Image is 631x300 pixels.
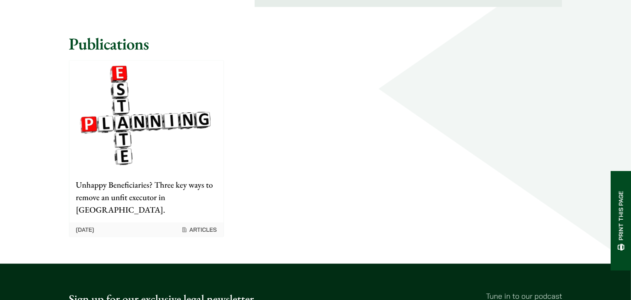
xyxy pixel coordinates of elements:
[181,226,217,233] span: Articles
[69,61,223,172] img: Graphic for article on ways to remove unfit executor in Hong Kong
[76,226,94,233] time: [DATE]
[69,60,224,237] a: Graphic for article on ways to remove unfit executor in Hong Kong Unhappy Beneficiaries? Three ke...
[69,34,562,54] h2: Publications
[76,179,217,216] p: Unhappy Beneficiaries? Three key ways to remove an unfit executor in [GEOGRAPHIC_DATA].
